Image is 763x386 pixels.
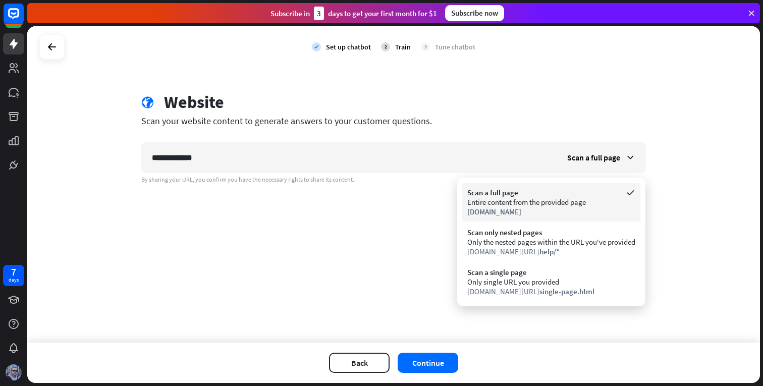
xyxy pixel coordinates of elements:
span: Scan a full page [567,152,620,162]
div: Scan a full page [467,188,635,197]
div: Scan a single page [467,267,635,277]
div: By sharing your URL, you confirm you have the necessary rights to share its content. [141,176,646,184]
div: Only single URL you provided [467,277,635,287]
a: 7 days [3,265,24,286]
div: Scan only nested pages [467,228,635,237]
span: single-page.html [539,287,594,296]
div: Scan your website content to generate answers to your customer questions. [141,115,646,127]
i: check [312,42,321,51]
div: Set up chatbot [326,42,371,51]
div: days [9,277,19,284]
i: globe [141,96,154,109]
div: [DOMAIN_NAME][URL] [467,287,635,296]
button: Back [329,353,390,373]
div: Subscribe in days to get your first month for $1 [270,7,437,20]
div: [DOMAIN_NAME][URL] [467,247,635,256]
div: 7 [11,267,16,277]
div: 3 [421,42,430,51]
div: Train [395,42,411,51]
div: Tune chatbot [435,42,475,51]
button: Continue [398,353,458,373]
div: 3 [314,7,324,20]
span: help/* [539,247,560,256]
div: Subscribe now [445,5,504,21]
div: Entire content from the provided page [467,197,635,207]
div: Only the nested pages within the URL you've provided [467,237,635,247]
div: Website [164,92,224,113]
button: Open LiveChat chat widget [8,4,38,34]
span: [DOMAIN_NAME] [467,207,521,216]
div: 2 [381,42,390,51]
